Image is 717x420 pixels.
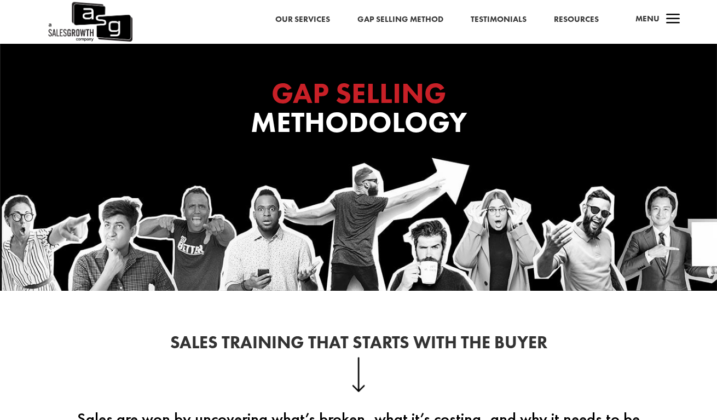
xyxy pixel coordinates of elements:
a: Resources [554,13,599,27]
a: Testimonials [471,13,527,27]
h1: Methodology [140,79,577,142]
h2: Sales Training That Starts With the Buyer [72,334,645,357]
span: Menu [635,13,660,24]
a: Our Services [275,13,330,27]
span: GAP SELLING [271,74,446,112]
img: down-arrow [352,357,366,392]
span: a [662,9,684,31]
a: Gap Selling Method [357,13,443,27]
